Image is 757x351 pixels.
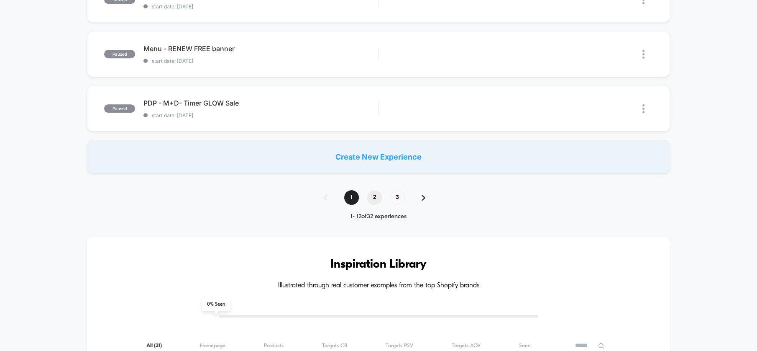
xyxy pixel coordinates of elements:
div: 1 - 12 of 32 experiences [315,213,442,220]
img: close [642,104,644,113]
h4: Illustrated through real customer examples from the top Shopify brands [112,282,645,290]
span: PDP - M+D- Timer GLOW Sale [143,99,378,107]
span: Seen [519,343,531,349]
span: start date: [DATE] [143,58,378,64]
h3: Inspiration Library [112,258,645,271]
img: close [642,50,644,59]
span: ( 31 ) [154,343,162,348]
span: Products [264,343,284,349]
span: Targets AOV [452,343,481,349]
span: Homepage [200,343,225,349]
span: Targets CR [322,343,348,349]
span: 0 % Seen [202,298,230,311]
span: Menu - RENEW FREE banner [143,44,378,53]
div: Create New Experience [87,140,670,173]
span: 1 [344,190,359,205]
span: Targets PSV [386,343,413,349]
span: 2 [367,190,382,205]
span: 3 [390,190,405,205]
span: start date: [DATE] [143,3,378,10]
span: All [146,343,162,349]
span: paused [104,50,135,58]
span: paused [104,104,135,113]
img: pagination forward [422,195,425,201]
span: start date: [DATE] [143,112,378,119]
